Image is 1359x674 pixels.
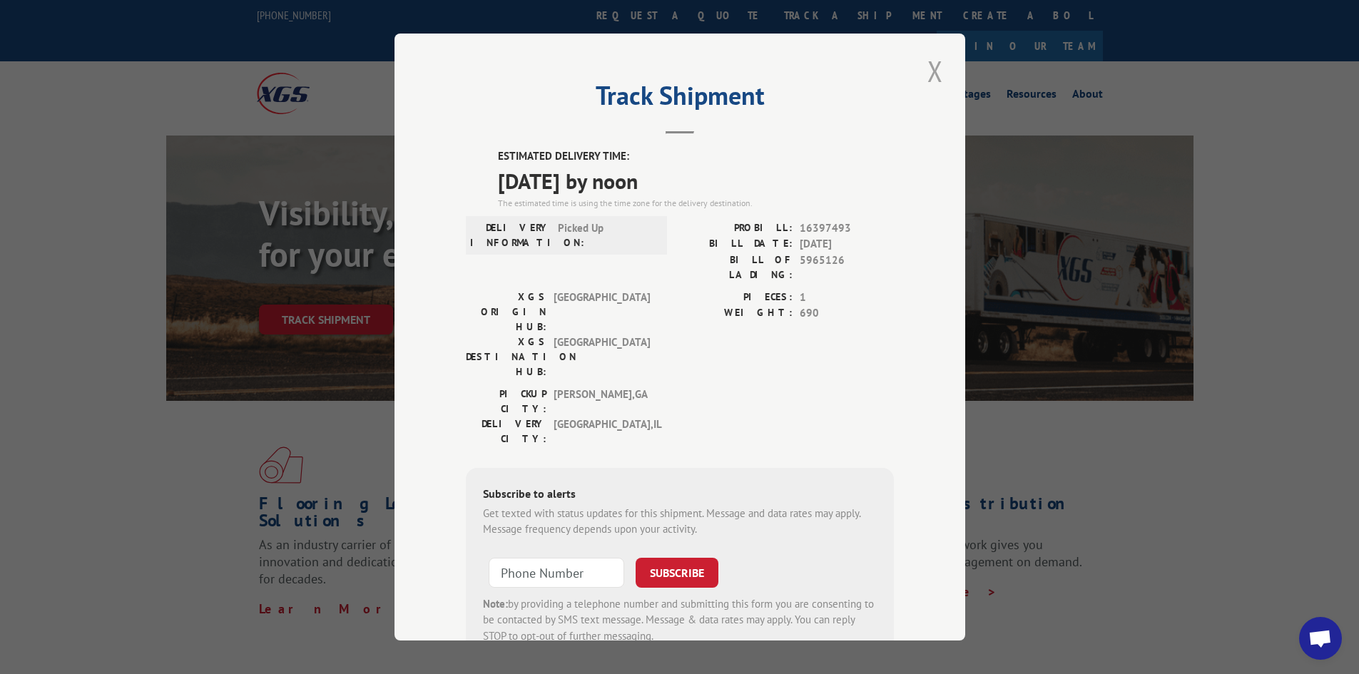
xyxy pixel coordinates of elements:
strong: Note: [483,597,508,611]
span: [DATE] [800,236,894,252]
div: by providing a telephone number and submitting this form you are consenting to be contacted by SM... [483,596,877,645]
label: PICKUP CITY: [466,387,546,417]
div: Get texted with status updates for this shipment. Message and data rates may apply. Message frequ... [483,506,877,538]
div: Subscribe to alerts [483,485,877,506]
span: 16397493 [800,220,894,237]
label: DELIVERY CITY: [466,417,546,446]
button: SUBSCRIBE [636,558,718,588]
span: [PERSON_NAME] , GA [554,387,650,417]
input: Phone Number [489,558,624,588]
span: [DATE] by noon [498,165,894,197]
span: Picked Up [558,220,654,250]
h2: Track Shipment [466,86,894,113]
button: Close modal [923,51,947,91]
label: WEIGHT: [680,305,793,322]
span: 690 [800,305,894,322]
label: DELIVERY INFORMATION: [470,220,551,250]
label: BILL OF LADING: [680,252,793,282]
label: PIECES: [680,290,793,306]
span: [GEOGRAPHIC_DATA] , IL [554,417,650,446]
label: PROBILL: [680,220,793,237]
label: XGS DESTINATION HUB: [466,335,546,379]
span: [GEOGRAPHIC_DATA] [554,335,650,379]
label: ESTIMATED DELIVERY TIME: [498,148,894,165]
span: 1 [800,290,894,306]
div: The estimated time is using the time zone for the delivery destination. [498,197,894,210]
span: [GEOGRAPHIC_DATA] [554,290,650,335]
a: Open chat [1299,617,1342,660]
span: 5965126 [800,252,894,282]
label: BILL DATE: [680,236,793,252]
label: XGS ORIGIN HUB: [466,290,546,335]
